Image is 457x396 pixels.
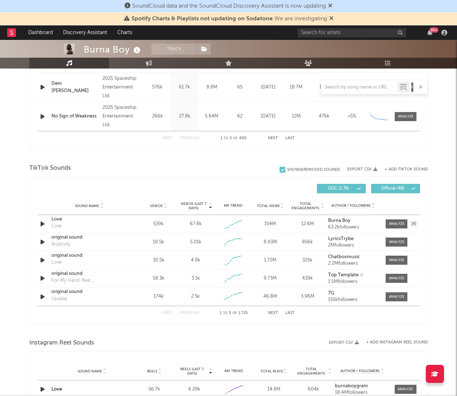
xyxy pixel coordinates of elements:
div: 30.5k [142,257,175,264]
div: 604k [295,386,332,393]
a: LyricsTrybe [328,236,378,242]
div: 58.3k [142,275,175,282]
input: Search for artists [298,28,406,37]
div: Love [51,223,62,230]
a: Charts [112,25,137,40]
span: SoundCloud data and the SoundCloud Discovery Assistant is now updating [132,3,326,9]
div: 539k [142,220,175,228]
a: original sound [51,270,127,277]
a: original sound [51,252,127,259]
div: <5% [340,113,364,120]
div: 62 [227,113,252,120]
div: 99 + [429,27,439,33]
div: 46.8M [253,293,287,300]
a: 7G [328,291,378,296]
span: Dismiss [328,3,332,9]
div: 27.8k [173,113,196,120]
div: 1 5 400 [214,134,253,143]
span: Total Engagements [295,367,327,376]
div: 476k [312,113,336,120]
div: 2025 Spaceship Entertainment Ltd. [102,74,142,100]
span: UGC ( 1.7k ) [322,186,355,191]
div: 12M [284,113,308,120]
div: Anybody [51,241,70,248]
a: No Sign of Weakness [51,113,99,120]
button: First [162,311,173,315]
a: Burna Boy [328,218,378,223]
div: Love [51,216,127,223]
button: + Add TikTok Sound [377,168,428,172]
strong: 7G [328,291,334,296]
div: 856k [291,239,324,246]
button: UGC(1.7k) [317,184,366,193]
span: Sound Name [75,204,99,208]
button: + Add TikTok Sound [385,168,428,172]
span: Dismiss [329,16,334,22]
div: 2.2M followers [328,261,378,266]
div: 154M [253,220,287,228]
a: Dashboard [23,25,58,40]
div: 1.5M followers [328,279,378,284]
div: 56.7k [136,386,172,393]
div: 439k [291,275,324,282]
a: original sound [51,234,127,241]
span: to [223,312,227,315]
span: Total Engagements [291,202,320,210]
button: Previous [180,136,199,140]
div: Show 16 Removed Sounds [287,168,340,172]
span: Reels (last 7 days) [176,367,208,376]
span: to [224,137,228,140]
button: + Add Instagram Reel Sound [366,341,428,345]
button: Track [151,44,197,54]
strong: Burna Boy [328,218,351,223]
button: Next [268,136,278,140]
span: Spotify Charts & Playlists not updating on Sodatone [131,16,273,22]
button: Export CSV [347,167,377,172]
div: 9.73M [253,275,287,282]
div: Update [51,296,67,303]
div: 12.6M [291,220,324,228]
div: 14.8M [256,386,292,393]
div: 63.2k followers [328,225,378,230]
a: Discovery Assistant [58,25,112,40]
div: [DATE] [256,113,280,120]
span: Author / Followers [340,369,380,374]
button: Export CSV [329,341,359,345]
div: 67.8k [190,220,202,228]
button: 99+ [427,30,432,36]
div: 3.1k [192,275,200,282]
div: + Add Instagram Reel Sound [359,341,428,345]
a: Love [51,387,62,392]
div: 6.29k [176,386,212,393]
div: 2M followers [328,243,378,248]
button: Last [285,136,295,140]
div: 18.4M followers [335,390,389,395]
div: Love [51,259,62,266]
a: Chatboxmusic [328,255,378,260]
div: 174k [142,293,175,300]
input: Search by song name or URL [321,84,398,90]
span: Official ( 48 ) [376,186,409,191]
span: Total Plays [260,369,283,374]
span: Total Views [257,204,280,208]
strong: LyricsTrybe [328,236,353,241]
div: Burna Boy [84,44,142,55]
div: 266k [146,113,169,120]
span: of [233,137,238,140]
strong: burnaboygram [335,384,368,388]
strong: Chatboxmusic [328,255,360,259]
div: 5.64M [200,113,223,120]
button: Official(48) [371,184,420,193]
a: burnaboygram [335,384,389,389]
span: Sound Name [78,369,102,374]
div: 155k followers [328,297,378,302]
div: 1.72M [253,257,287,264]
span: Instagram Reel Sounds [29,339,94,347]
span: Author / Followers [331,203,370,208]
div: 2025 Spaceship Entertainment Ltd. [102,103,142,129]
button: First [162,136,173,140]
